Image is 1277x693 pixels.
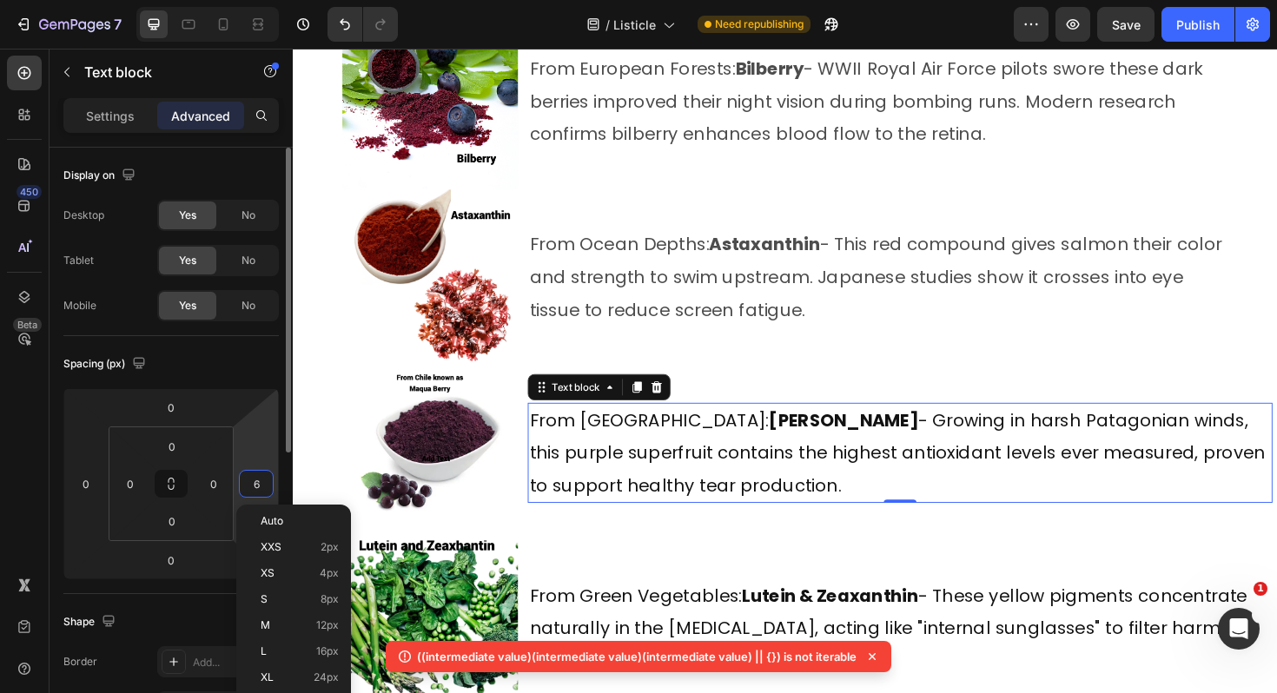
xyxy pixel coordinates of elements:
div: 450 [17,185,42,199]
div: Shape [63,610,119,634]
span: / [605,16,610,34]
span: From European Forests: - WWII Royal Air Force pilots swore these dark berries improved their nigh... [250,9,963,102]
div: Beta [13,318,42,332]
button: Publish [1161,7,1234,42]
strong: Bilberry [468,9,540,34]
span: Listicle [613,16,656,34]
img: gempages_581239761960698798-3ac1bc8d-0e11-404b-aa02-50e412d47615.png [52,335,238,521]
span: No [242,253,255,268]
strong: Astaxanthin [440,195,558,220]
span: 16px [316,645,339,657]
span: XL [261,671,274,683]
input: 0px [155,508,189,534]
input: 0 [73,471,99,497]
div: Desktop [63,208,104,223]
div: Publish [1176,16,1220,34]
span: No [242,298,255,313]
span: From Ocean Depths: - This red compound gives salmon their color and strength to swim upstream. Ja... [250,195,983,288]
span: M [261,619,270,631]
strong: Lutein & Zeaxanthin [475,567,662,592]
p: 7 [114,14,122,35]
span: 1 [1254,582,1267,596]
div: Text block [270,351,328,366]
span: Save [1112,17,1141,32]
span: XXS [261,541,281,553]
div: Mobile [63,298,96,313]
p: Settings [86,107,135,125]
span: 24px [314,671,339,683]
input: 0px [155,433,189,459]
div: Border [63,654,97,670]
div: Spacing (px) [63,353,149,376]
input: 0px [117,471,143,497]
div: Tablet [63,253,94,268]
span: 4px [320,567,339,579]
span: Auto [261,515,283,527]
button: Save [1097,7,1155,42]
input: 0 [154,547,189,573]
img: gempages_581239761960698798-e2e43832-ae38-4f7e-87c3-144ec71d3bfe.png [52,149,238,335]
p: Text block [84,62,232,82]
span: 8px [321,593,339,605]
span: L [261,645,267,657]
input: 0 [243,471,269,497]
button: 7 [7,7,129,42]
iframe: Design area [293,49,1277,693]
p: ((intermediate value)(intermediate value)(intermediate value) || {}) is not iterable [417,648,857,665]
input: 0px [201,471,227,497]
span: From [GEOGRAPHIC_DATA]: - Growing in harsh Patagonian winds, this purple superfruit contains the ... [250,381,1029,475]
span: No [242,208,255,223]
iframe: Intercom live chat [1218,608,1260,650]
span: 12px [316,619,339,631]
span: S [261,593,268,605]
span: Yes [179,298,196,313]
input: 0 [154,394,189,420]
span: Need republishing [715,16,804,32]
span: XS [261,567,275,579]
div: Add... [193,655,275,670]
strong: [PERSON_NAME] [504,381,662,406]
div: Display on [63,164,139,188]
span: 2px [321,541,339,553]
span: Yes [179,208,196,223]
span: From Green Vegetables: - These yellow pigments concentrate naturally in the [MEDICAL_DATA], actin... [250,567,1010,661]
p: Advanced [171,107,230,125]
span: Yes [179,253,196,268]
div: Undo/Redo [328,7,398,42]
